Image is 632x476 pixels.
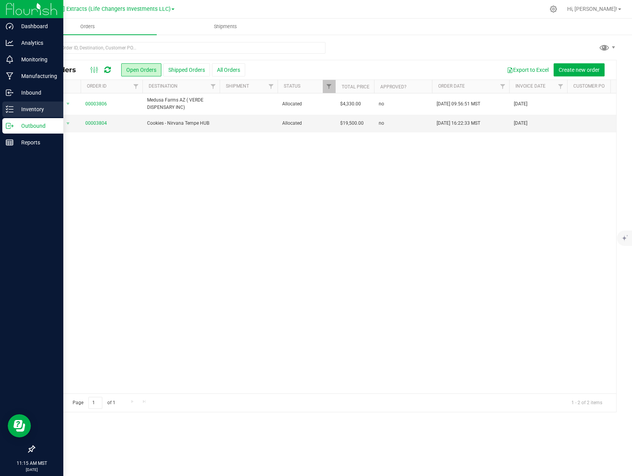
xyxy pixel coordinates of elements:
[226,83,249,89] a: Shipment
[437,100,480,108] span: [DATE] 09:56:51 MST
[265,80,278,93] a: Filter
[63,118,73,129] span: select
[14,105,60,114] p: Inventory
[284,83,300,89] a: Status
[6,139,14,146] inline-svg: Reports
[147,97,215,111] span: Medusa Farms AZ ( VERDE DISPENSARY INC)
[323,80,335,93] a: Filter
[14,121,60,130] p: Outbound
[14,71,60,81] p: Manufacturing
[3,467,60,473] p: [DATE]
[163,63,210,76] button: Shipped Orders
[14,138,60,147] p: Reports
[34,42,325,54] input: Search Order ID, Destination, Customer PO...
[549,5,558,13] div: Manage settings
[203,23,247,30] span: Shipments
[88,397,102,409] input: 1
[514,120,527,127] span: [DATE]
[340,120,364,127] span: $19,500.00
[379,100,384,108] span: no
[207,80,220,93] a: Filter
[282,120,331,127] span: Allocated
[70,23,105,30] span: Orders
[149,83,178,89] a: Destination
[19,19,157,35] a: Orders
[379,120,384,127] span: no
[502,63,554,76] button: Export to Excel
[380,84,407,90] a: Approved?
[573,83,605,89] a: Customer PO
[559,67,600,73] span: Create new order
[8,414,31,437] iframe: Resource center
[282,100,331,108] span: Allocated
[496,80,509,93] a: Filter
[554,80,567,93] a: Filter
[6,22,14,30] inline-svg: Dashboard
[22,6,171,12] span: [PERSON_NAME] Extracts (Life Changers Investments LLC)
[437,120,480,127] span: [DATE] 16:22:33 MST
[121,63,161,76] button: Open Orders
[85,100,107,108] a: 00003806
[130,80,142,93] a: Filter
[438,83,465,89] a: Order Date
[340,100,361,108] span: $4,330.00
[6,72,14,80] inline-svg: Manufacturing
[6,105,14,113] inline-svg: Inventory
[514,100,527,108] span: [DATE]
[212,63,245,76] button: All Orders
[63,98,73,109] span: select
[85,120,107,127] a: 00003804
[6,89,14,97] inline-svg: Inbound
[6,122,14,130] inline-svg: Outbound
[515,83,546,89] a: Invoice Date
[567,6,617,12] span: Hi, [PERSON_NAME]!
[66,397,122,409] span: Page of 1
[14,22,60,31] p: Dashboard
[554,63,605,76] button: Create new order
[157,19,295,35] a: Shipments
[147,120,215,127] span: Cookies - Nirvana Tempe HUB
[565,397,608,408] span: 1 - 2 of 2 items
[14,88,60,97] p: Inbound
[6,39,14,47] inline-svg: Analytics
[14,38,60,47] p: Analytics
[87,83,107,89] a: Order ID
[342,84,369,90] a: Total Price
[14,55,60,64] p: Monitoring
[3,460,60,467] p: 11:15 AM MST
[6,56,14,63] inline-svg: Monitoring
